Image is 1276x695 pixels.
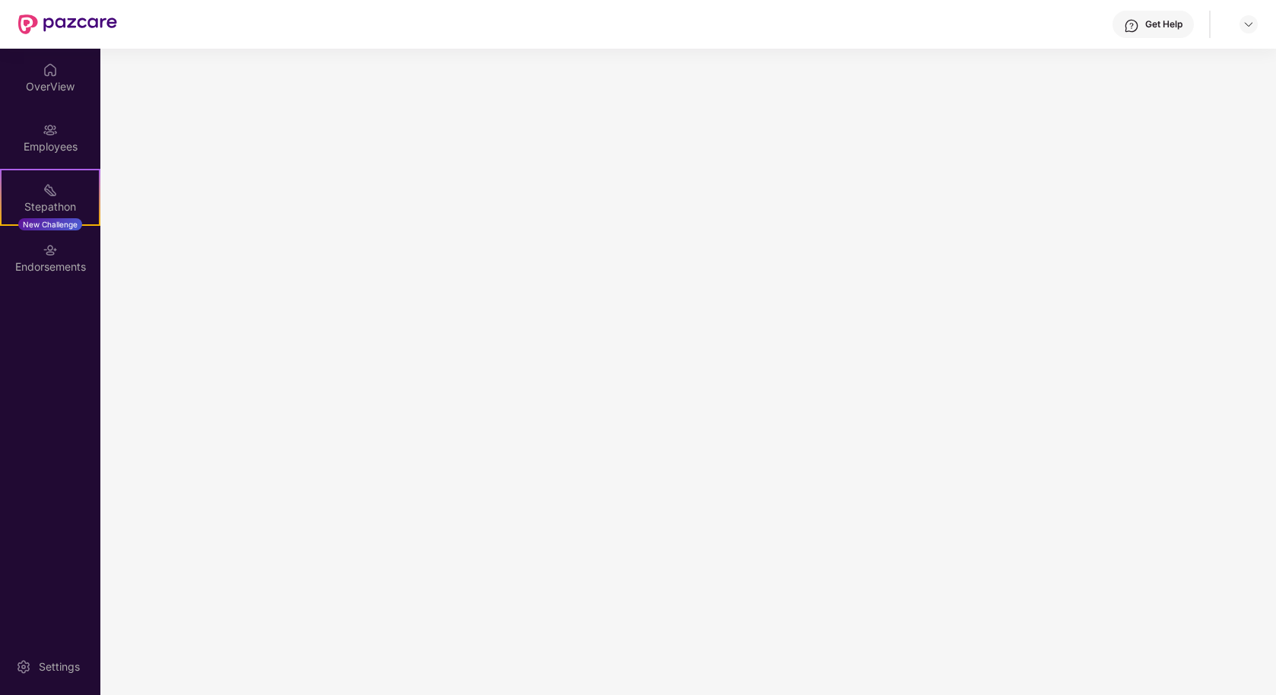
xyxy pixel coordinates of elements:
img: svg+xml;base64,PHN2ZyBpZD0iRW5kb3JzZW1lbnRzIiB4bWxucz0iaHR0cDovL3d3dy53My5vcmcvMjAwMC9zdmciIHdpZH... [43,243,58,258]
img: svg+xml;base64,PHN2ZyBpZD0iSG9tZSIgeG1sbnM9Imh0dHA6Ly93d3cudzMub3JnLzIwMDAvc3ZnIiB3aWR0aD0iMjAiIG... [43,62,58,78]
img: svg+xml;base64,PHN2ZyBpZD0iRHJvcGRvd24tMzJ4MzIiIHhtbG5zPSJodHRwOi8vd3d3LnczLm9yZy8yMDAwL3N2ZyIgd2... [1243,18,1255,30]
img: New Pazcare Logo [18,14,117,34]
div: Get Help [1145,18,1182,30]
img: svg+xml;base64,PHN2ZyB4bWxucz0iaHR0cDovL3d3dy53My5vcmcvMjAwMC9zdmciIHdpZHRoPSIyMSIgaGVpZ2h0PSIyMC... [43,182,58,198]
div: Stepathon [2,199,99,214]
div: New Challenge [18,218,82,230]
img: svg+xml;base64,PHN2ZyBpZD0iU2V0dGluZy0yMHgyMCIgeG1sbnM9Imh0dHA6Ly93d3cudzMub3JnLzIwMDAvc3ZnIiB3aW... [16,659,31,674]
img: svg+xml;base64,PHN2ZyBpZD0iRW1wbG95ZWVzIiB4bWxucz0iaHR0cDovL3d3dy53My5vcmcvMjAwMC9zdmciIHdpZHRoPS... [43,122,58,138]
div: Settings [34,659,84,674]
img: svg+xml;base64,PHN2ZyBpZD0iSGVscC0zMngzMiIgeG1sbnM9Imh0dHA6Ly93d3cudzMub3JnLzIwMDAvc3ZnIiB3aWR0aD... [1124,18,1139,33]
